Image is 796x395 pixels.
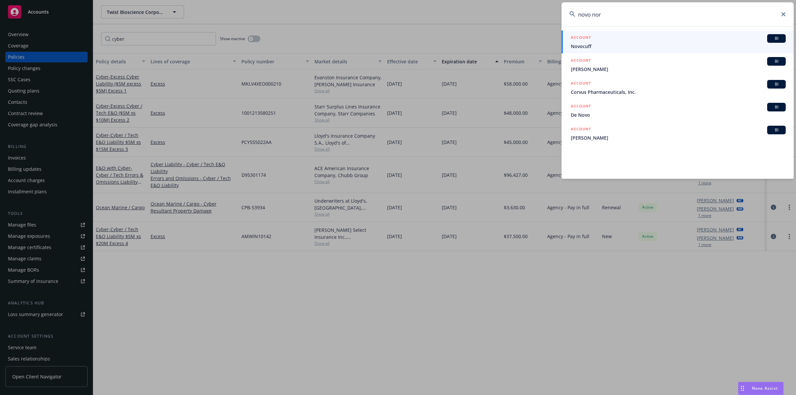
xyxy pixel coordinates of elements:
a: ACCOUNTBI[PERSON_NAME] [562,53,794,76]
span: BI [770,58,783,64]
input: Search... [562,2,794,26]
span: Corvus Pharmaceuticals, Inc. [571,89,786,96]
h5: ACCOUNT [571,57,591,65]
a: ACCOUNTBINovocuff [562,31,794,53]
h5: ACCOUNT [571,80,591,88]
button: Nova Assist [738,382,784,395]
span: [PERSON_NAME] [571,66,786,73]
span: BI [770,35,783,41]
div: Drag to move [738,382,747,395]
h5: ACCOUNT [571,103,591,111]
h5: ACCOUNT [571,126,591,134]
span: [PERSON_NAME] [571,134,786,141]
a: ACCOUNTBIDe Novo [562,99,794,122]
span: BI [770,104,783,110]
span: BI [770,127,783,133]
span: Novocuff [571,43,786,50]
a: ACCOUNTBICorvus Pharmaceuticals, Inc. [562,76,794,99]
a: ACCOUNTBI[PERSON_NAME] [562,122,794,145]
span: De Novo [571,111,786,118]
span: Nova Assist [752,385,778,391]
span: BI [770,81,783,87]
h5: ACCOUNT [571,34,591,42]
